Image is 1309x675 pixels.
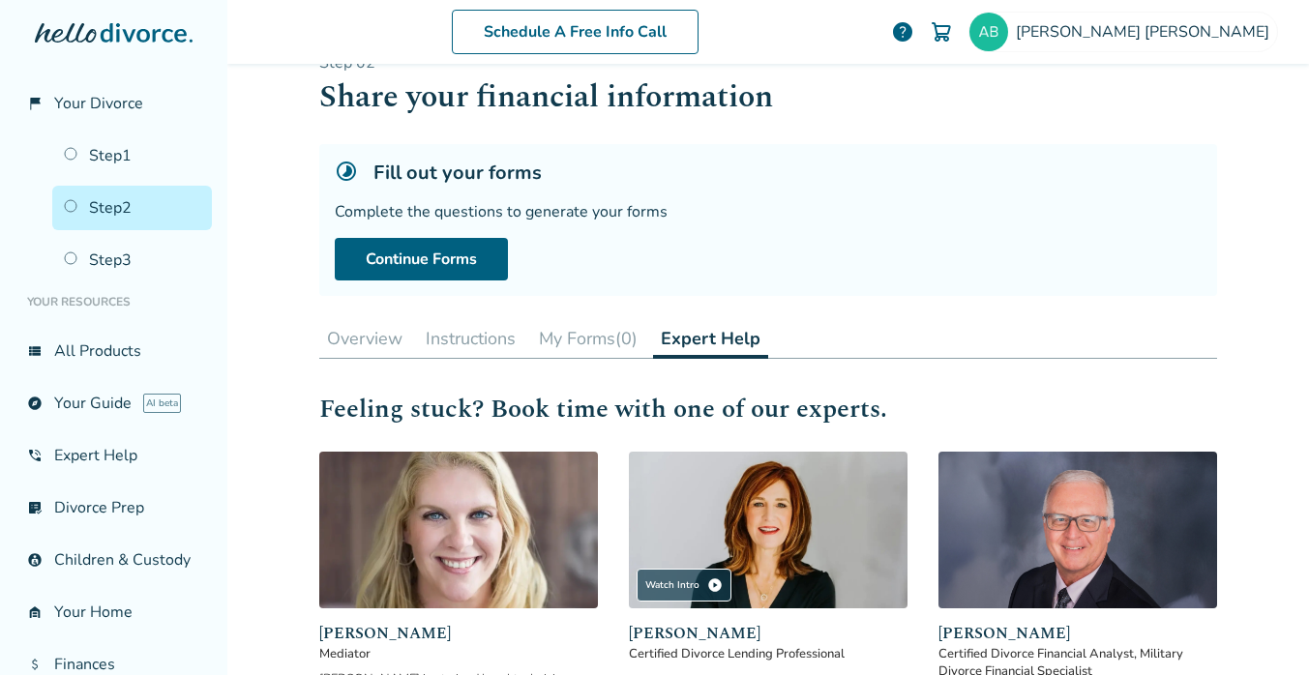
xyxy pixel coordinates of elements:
a: Continue Forms [335,238,508,280]
img: Cart [930,20,953,44]
span: [PERSON_NAME] [629,622,907,645]
a: garage_homeYour Home [15,590,212,634]
div: Complete the questions to generate your forms [335,201,1202,222]
a: Step1 [52,133,212,178]
a: help [891,20,914,44]
img: Laura Genoves [319,452,598,608]
span: AI beta [143,394,181,413]
span: account_child [27,552,43,568]
a: exploreYour GuideAI beta [15,381,212,426]
span: flag_2 [27,96,43,111]
span: [PERSON_NAME] [319,622,598,645]
span: Your Divorce [54,93,143,114]
h1: Share your financial information [319,73,1217,121]
a: view_listAll Products [15,329,212,373]
button: Overview [319,319,410,358]
h2: Feeling stuck? Book time with one of our experts. [319,390,1217,428]
span: view_list [27,343,43,359]
a: Schedule A Free Info Call [452,10,699,54]
a: list_alt_checkDivorce Prep [15,485,212,530]
a: flag_2Your Divorce [15,81,212,126]
a: Step2 [52,186,212,230]
span: list_alt_check [27,500,43,515]
li: Your Resources [15,282,212,321]
span: explore [27,396,43,411]
span: attach_money [27,657,43,672]
span: [PERSON_NAME] [PERSON_NAME] [1016,21,1277,43]
div: Watch Intro [637,569,731,602]
img: Tami Wollensak [629,452,907,608]
h5: Fill out your forms [373,160,542,186]
a: Step3 [52,238,212,282]
button: My Forms(0) [531,319,645,358]
img: David Smith [938,452,1217,608]
button: Instructions [418,319,523,358]
iframe: Chat Widget [1212,582,1309,675]
span: garage_home [27,604,43,620]
span: [PERSON_NAME] [938,622,1217,645]
span: Mediator [319,645,598,662]
img: baudrey@live.com [969,13,1008,51]
span: phone_in_talk [27,448,43,463]
a: phone_in_talkExpert Help [15,433,212,478]
span: Certified Divorce Lending Professional [629,645,907,662]
a: account_childChildren & Custody [15,538,212,582]
button: Expert Help [653,319,768,359]
span: play_circle [707,577,723,593]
